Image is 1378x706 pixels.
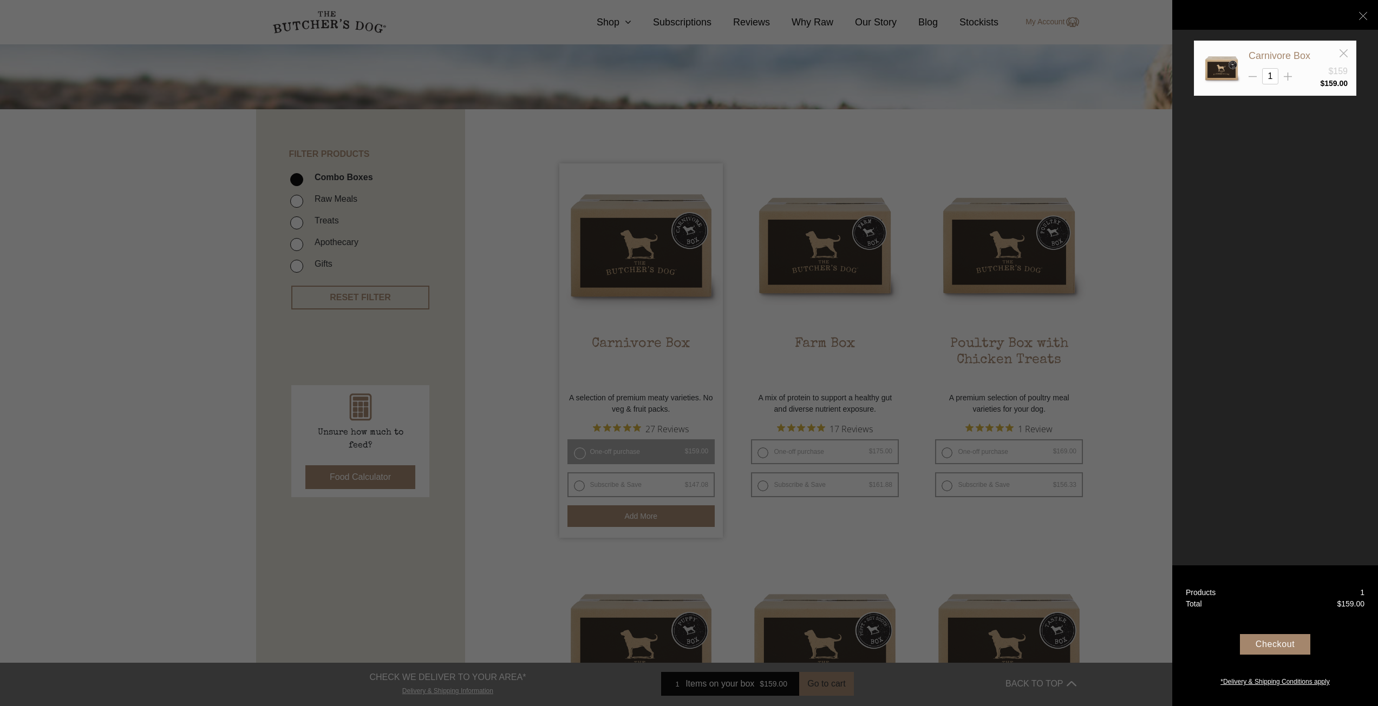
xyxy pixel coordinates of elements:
[1203,49,1240,87] img: Carnivore Box
[1328,65,1348,78] div: $159
[1337,599,1364,608] bdi: 159.00
[1186,587,1216,598] div: Products
[1186,598,1202,610] div: Total
[1172,674,1378,687] a: *Delivery & Shipping Conditions apply
[1337,599,1341,608] span: $
[1320,79,1324,88] span: $
[1360,587,1364,598] div: 1
[1249,50,1310,61] a: Carnivore Box
[1240,634,1310,655] div: Checkout
[1320,79,1348,88] bdi: 159.00
[1172,565,1378,706] a: Products 1 Total $159.00 Checkout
